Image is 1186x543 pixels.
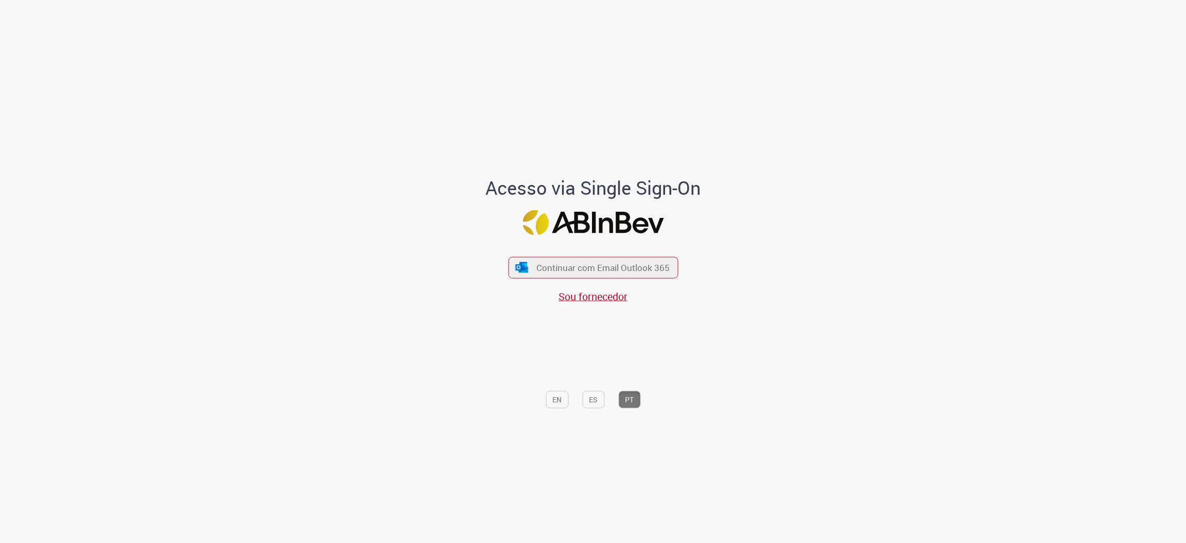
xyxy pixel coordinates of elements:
button: EN [546,391,568,408]
button: PT [618,391,640,408]
span: Continuar com Email Outlook 365 [536,262,670,274]
a: Sou fornecedor [559,289,627,303]
h1: Acesso via Single Sign-On [450,177,736,198]
img: Logo ABInBev [522,210,664,235]
button: ícone Azure/Microsoft 360 Continuar com Email Outlook 365 [508,257,678,278]
button: ES [582,391,604,408]
img: ícone Azure/Microsoft 360 [515,262,529,273]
